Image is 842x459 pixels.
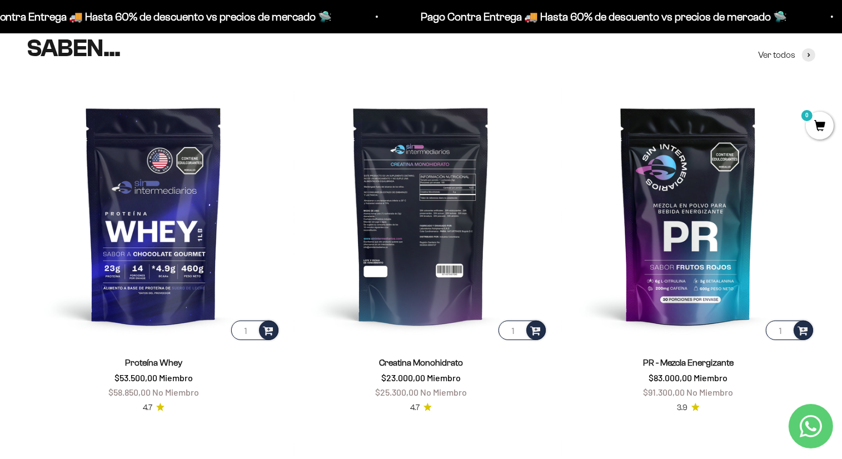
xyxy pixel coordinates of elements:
[643,358,734,367] a: PR - Mezcla Energizante
[694,372,728,383] span: Miembro
[677,402,700,414] a: 3.93.9 de 5.0 estrellas
[427,372,461,383] span: Miembro
[27,8,331,62] split-lines: LOS FAVORITOS DE LOS QUE SABEN...
[758,48,795,62] span: Ver todos
[143,402,165,414] a: 4.74.7 de 5.0 estrellas
[381,372,425,383] span: $23.000,00
[394,8,760,26] p: Pago Contra Entrega 🚚 Hasta 60% de descuento vs precios de mercado 🛸
[806,121,834,133] a: 0
[143,402,153,414] span: 4.7
[800,109,814,122] mark: 0
[125,358,182,367] a: Proteína Whey
[411,402,420,414] span: 4.7
[687,387,734,397] span: No Miembro
[649,372,692,383] span: $83.000,00
[677,402,688,414] span: 3.9
[159,372,193,383] span: Miembro
[420,387,467,397] span: No Miembro
[758,48,815,62] a: Ver todos
[152,387,199,397] span: No Miembro
[411,402,432,414] a: 4.74.7 de 5.0 estrellas
[375,387,418,397] span: $25.300,00
[379,358,463,367] a: Creatina Monohidrato
[644,387,685,397] span: $91.300,00
[114,372,157,383] span: $53.500,00
[294,88,548,342] img: Creatina Monohidrato
[108,387,151,397] span: $58.850,00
